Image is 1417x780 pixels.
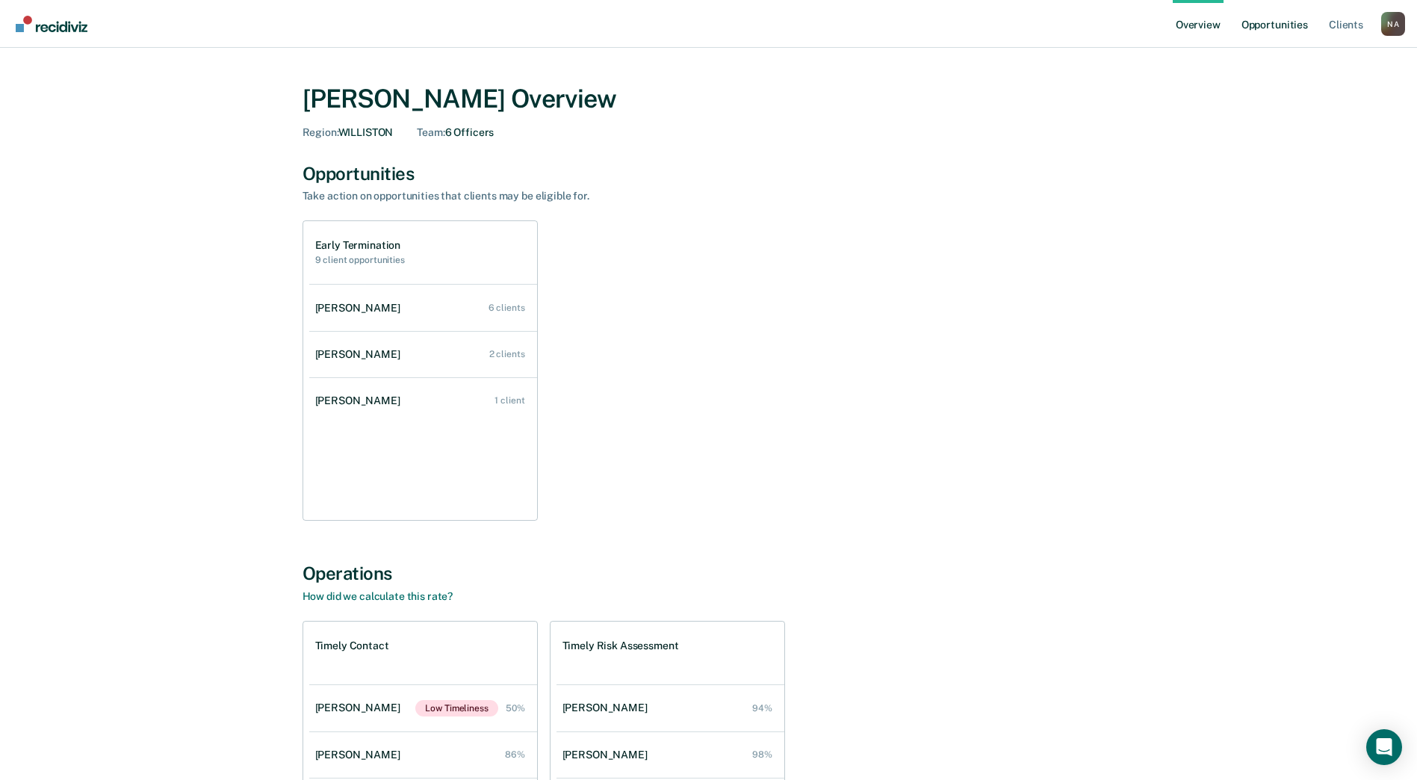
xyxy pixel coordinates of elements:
div: 6 Officers [417,126,494,139]
div: Opportunities [303,163,1115,185]
div: [PERSON_NAME] [315,702,406,714]
div: 50% [506,703,525,714]
div: [PERSON_NAME] Overview [303,84,1115,114]
button: Profile dropdown button [1381,12,1405,36]
div: 98% [752,749,772,760]
h1: Timely Risk Assessment [562,640,679,652]
div: 86% [505,749,525,760]
div: [PERSON_NAME] [315,348,406,361]
h1: Timely Contact [315,640,389,652]
div: Open Intercom Messenger [1366,729,1402,765]
div: N A [1381,12,1405,36]
h1: Early Termination [315,239,405,252]
img: Recidiviz [16,16,87,32]
div: 6 clients [489,303,525,313]
span: Team : [417,126,444,138]
a: [PERSON_NAME]Low Timeliness 50% [309,685,537,731]
span: Region : [303,126,338,138]
a: [PERSON_NAME] 2 clients [309,333,537,376]
div: 94% [752,703,772,714]
a: [PERSON_NAME] 6 clients [309,287,537,329]
a: [PERSON_NAME] 94% [556,687,784,729]
div: [PERSON_NAME] [562,749,654,761]
div: [PERSON_NAME] [562,702,654,714]
div: [PERSON_NAME] [315,749,406,761]
a: How did we calculate this rate? [303,590,453,602]
div: Take action on opportunities that clients may be eligible for. [303,190,825,202]
h2: 9 client opportunities [315,255,405,265]
a: [PERSON_NAME] 86% [309,734,537,776]
span: Low Timeliness [415,700,497,716]
div: [PERSON_NAME] [315,394,406,407]
div: WILLISTON [303,126,394,139]
div: [PERSON_NAME] [315,302,406,315]
a: [PERSON_NAME] 98% [556,734,784,776]
div: 2 clients [489,349,525,359]
a: [PERSON_NAME] 1 client [309,380,537,422]
div: Operations [303,563,1115,584]
div: 1 client [494,395,524,406]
